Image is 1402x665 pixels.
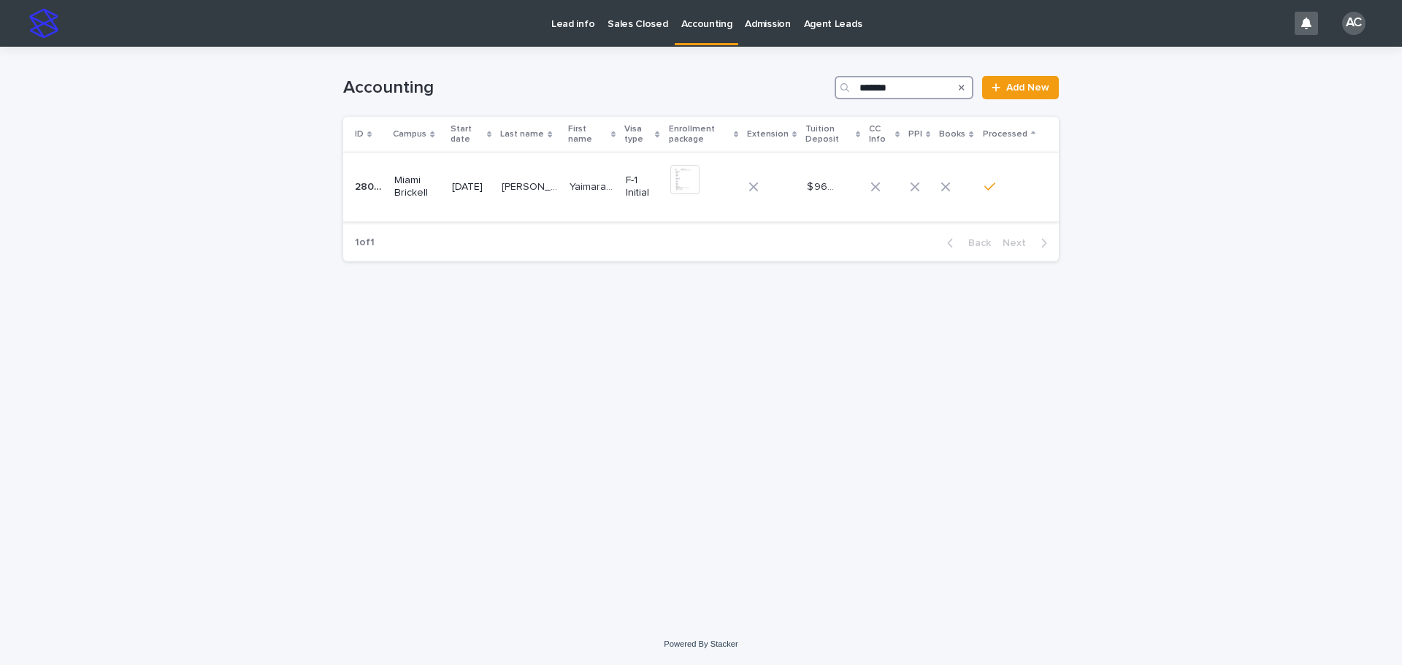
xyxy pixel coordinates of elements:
[908,126,922,142] p: PPI
[343,77,829,99] h1: Accounting
[664,639,738,648] a: Powered By Stacker
[807,178,838,193] p: $ 960.00
[500,126,544,142] p: Last name
[29,9,58,38] img: stacker-logo-s-only.png
[394,174,440,199] p: Miami Brickell
[1003,238,1035,248] span: Next
[835,76,973,99] input: Search
[355,126,364,142] p: ID
[982,76,1059,99] a: Add New
[393,126,426,142] p: Campus
[747,126,789,142] p: Extension
[959,238,991,248] span: Back
[1006,82,1049,93] span: Add New
[997,237,1059,250] button: Next
[355,178,386,193] p: 28063
[624,121,651,148] p: Visa type
[935,237,997,250] button: Back
[869,121,892,148] p: CC Info
[669,121,730,148] p: Enrollment package
[626,174,658,199] p: F-1 Initial
[805,121,852,148] p: Tuition Deposit
[568,121,608,148] p: First name
[451,121,483,148] p: Start date
[502,178,561,193] p: Alves Arias
[343,153,1059,221] tr: 2806328063 Miami Brickell[DATE][PERSON_NAME][PERSON_NAME] Yaimara de la pazYaimara de la paz F-1 ...
[939,126,965,142] p: Books
[452,181,490,193] p: [DATE]
[983,126,1027,142] p: Processed
[1342,12,1365,35] div: AC
[343,225,386,261] p: 1 of 1
[570,178,617,193] p: Yaimara de la paz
